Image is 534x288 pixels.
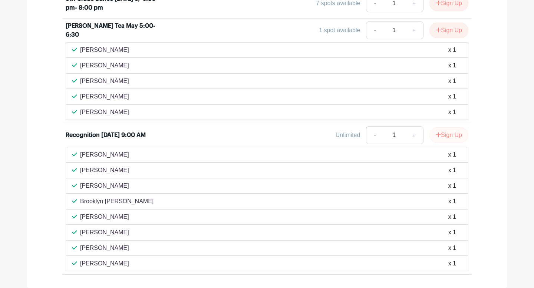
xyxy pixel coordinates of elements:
[405,126,423,144] a: +
[448,61,456,70] div: x 1
[405,21,423,39] a: +
[448,259,456,268] div: x 1
[80,77,129,86] p: [PERSON_NAME]
[80,212,129,221] p: [PERSON_NAME]
[336,131,360,140] div: Unlimited
[319,26,360,35] div: 1 spot available
[448,150,456,159] div: x 1
[80,228,129,237] p: [PERSON_NAME]
[448,46,456,54] div: x 1
[448,166,456,175] div: x 1
[80,166,129,175] p: [PERSON_NAME]
[80,244,129,252] p: [PERSON_NAME]
[80,108,129,117] p: [PERSON_NAME]
[80,46,129,54] p: [PERSON_NAME]
[80,61,129,70] p: [PERSON_NAME]
[448,197,456,206] div: x 1
[66,131,146,140] div: Recognition [DATE] 9:00 AM
[448,92,456,101] div: x 1
[448,77,456,86] div: x 1
[80,197,154,206] p: Brooklyn [PERSON_NAME]
[448,244,456,252] div: x 1
[429,127,468,143] button: Sign Up
[80,259,129,268] p: [PERSON_NAME]
[448,228,456,237] div: x 1
[80,92,129,101] p: [PERSON_NAME]
[366,126,383,144] a: -
[80,150,129,159] p: [PERSON_NAME]
[66,21,158,39] div: [PERSON_NAME] Tea May 5:00-6:30
[366,21,383,39] a: -
[448,212,456,221] div: x 1
[429,23,468,38] button: Sign Up
[448,181,456,190] div: x 1
[80,181,129,190] p: [PERSON_NAME]
[448,108,456,117] div: x 1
